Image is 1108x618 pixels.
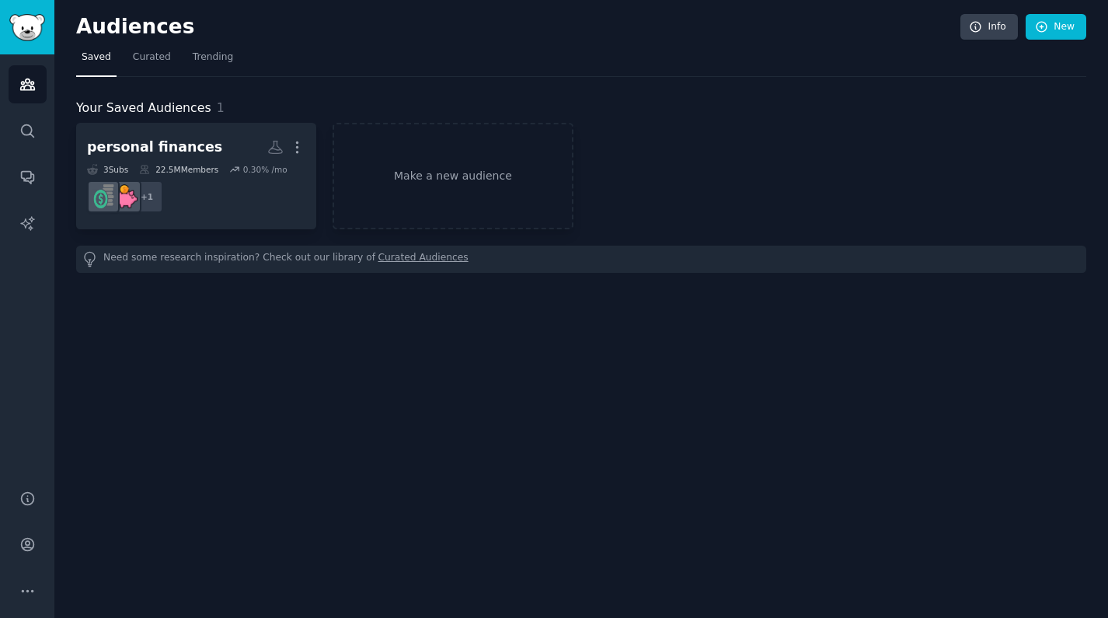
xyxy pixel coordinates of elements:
span: Your Saved Audiences [76,99,211,118]
span: Curated [133,51,171,65]
span: 1 [217,100,225,115]
img: GummySearch logo [9,14,45,41]
img: literaciafinanceira [113,184,138,208]
a: Info [960,14,1018,40]
div: 22.5M Members [139,164,218,175]
a: Saved [76,45,117,77]
img: FinancialPlanning [92,184,116,208]
div: 3 Sub s [87,164,128,175]
div: personal finances [87,138,222,157]
a: Make a new audience [333,123,573,229]
span: Saved [82,51,111,65]
a: Curated [127,45,176,77]
div: + 1 [131,180,163,213]
a: personal finances3Subs22.5MMembers0.30% /mo+1literaciafinanceiraFinancialPlanning [76,123,316,229]
div: 0.30 % /mo [243,164,287,175]
span: Trending [193,51,233,65]
h2: Audiences [76,15,960,40]
a: Trending [187,45,239,77]
a: Curated Audiences [378,251,469,267]
a: New [1026,14,1086,40]
div: Need some research inspiration? Check out our library of [76,246,1086,273]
